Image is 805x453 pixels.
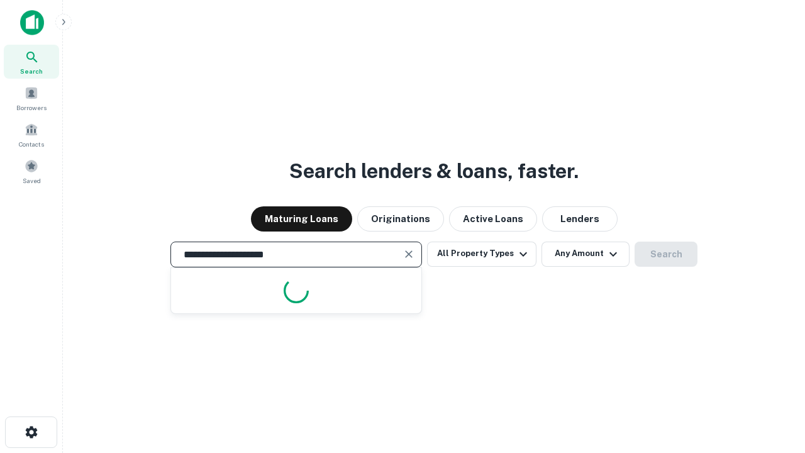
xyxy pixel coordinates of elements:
[289,156,579,186] h3: Search lenders & loans, faster.
[20,10,44,35] img: capitalize-icon.png
[23,176,41,186] span: Saved
[4,81,59,115] a: Borrowers
[742,352,805,413] iframe: Chat Widget
[427,242,536,267] button: All Property Types
[4,154,59,188] a: Saved
[19,139,44,149] span: Contacts
[357,206,444,232] button: Originations
[20,66,43,76] span: Search
[449,206,537,232] button: Active Loans
[541,242,630,267] button: Any Amount
[4,45,59,79] a: Search
[16,103,47,113] span: Borrowers
[4,118,59,152] a: Contacts
[400,245,418,263] button: Clear
[251,206,352,232] button: Maturing Loans
[542,206,618,232] button: Lenders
